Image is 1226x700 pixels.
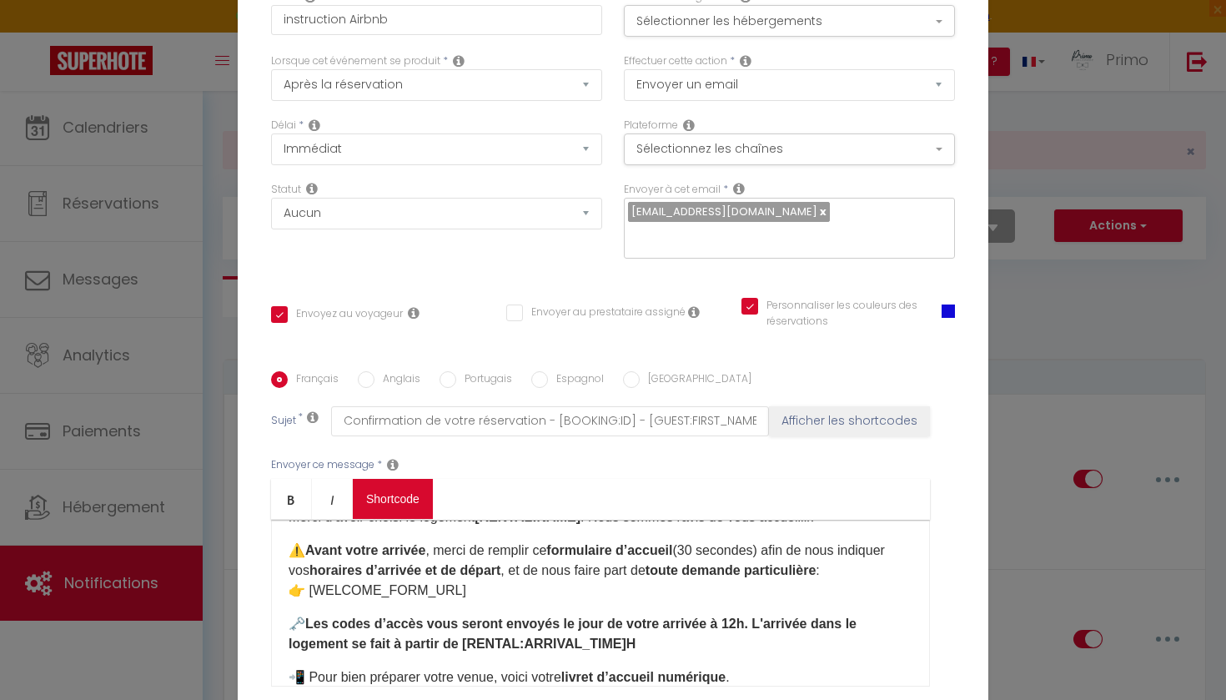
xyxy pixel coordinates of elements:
[453,54,465,68] i: Event Occur
[475,510,580,524] strong: [RENTAL:NAME]
[374,371,420,390] label: Anglais
[271,182,301,198] label: Statut
[271,53,440,69] label: Lorsque cet événement se produit
[561,670,726,684] strong: livret d’accueil numérique
[733,182,745,195] i: Recipient
[271,479,312,519] a: Bold
[646,563,816,577] strong: toute demande particulière
[546,543,672,557] strong: formulaire d’accueil
[309,118,320,132] i: Action Time
[631,204,817,219] span: [EMAIL_ADDRESS][DOMAIN_NAME]
[408,306,420,320] i: Envoyer au voyageur
[305,543,425,557] strong: Avant votre arrivée
[624,53,727,69] label: Effectuer cette action
[683,118,695,132] i: Action Channel
[289,614,912,654] p: 🗝️
[548,371,604,390] label: Espagnol
[624,182,721,198] label: Envoyer à cet email
[688,305,700,319] i: Envoyer au prestataire si il est assigné
[740,54,751,68] i: Action Type
[312,479,353,519] a: Italic
[769,406,930,436] button: Afficher les shortcodes
[289,617,857,651] strong: Les codes d’accès vous seront envoyés le jour de votre arrivée à 12h. L'arrivée dans le logement ...
[309,563,500,577] strong: horaires d’arrivée et de départ
[353,479,433,519] a: Shortcode
[307,410,319,424] i: Subject
[306,182,318,195] i: Booking status
[456,371,512,390] label: Portugais
[13,7,63,57] button: Ouvrir le widget de chat LiveChat
[271,413,296,431] label: Sujet
[387,458,399,471] i: Message
[289,541,912,601] p: ⚠️ , merci de remplir ce (30 secondes) afin de nous indiquer vos , et de nous faire part de : 👉 [...
[271,457,374,473] label: Envoyer ce message
[271,118,296,133] label: Délai
[624,5,955,37] button: Sélectionner les hébergements
[624,118,678,133] label: Plateforme
[288,371,339,390] label: Français
[640,371,751,390] label: [GEOGRAPHIC_DATA]
[271,520,930,687] div: ​
[624,133,955,165] button: Sélectionnez les chaînes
